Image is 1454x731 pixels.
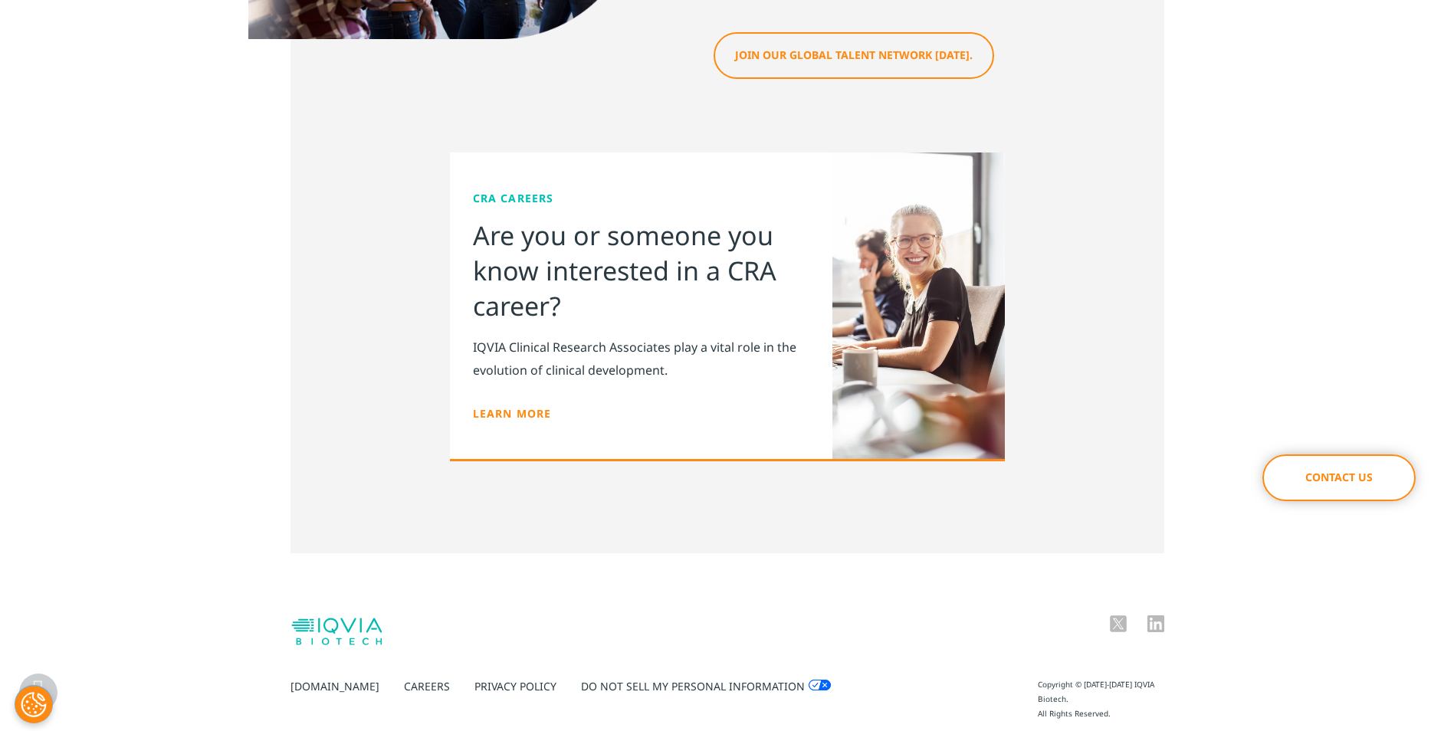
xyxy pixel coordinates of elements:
[581,679,831,693] a: Do Not Sell My Personal Information
[404,679,450,693] a: Careers
[1038,677,1164,721] div: Copyright © [DATE]-[DATE] IQVIA Biotech. All Rights Reserved.
[714,32,994,79] a: Join our global talent network [DATE].
[473,218,809,323] h2: Are you or someone you know interested in a CRA career?
[290,679,379,693] a: [DOMAIN_NAME]
[473,191,809,205] div: CRA Careers
[474,679,556,693] a: Privacy Policy
[473,336,809,382] p: IQVIA Clinical Research Associates play a vital role in the evolution of clinical development.
[473,406,552,421] a: Learn more
[1262,454,1416,501] a: Contact Us
[15,685,53,723] button: Cookies Settings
